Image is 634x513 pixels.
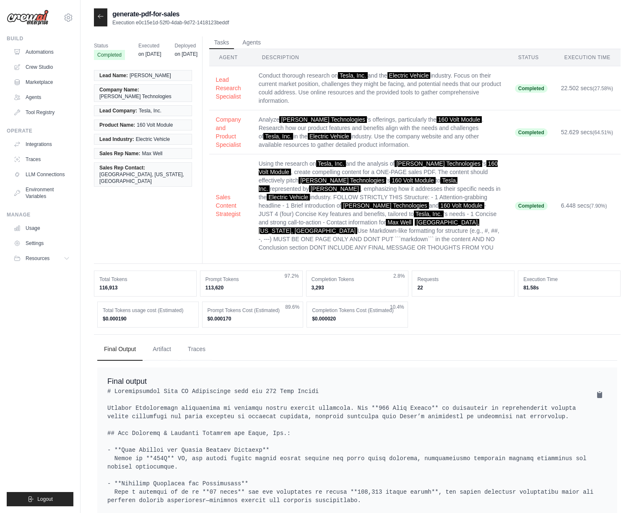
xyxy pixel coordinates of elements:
[26,255,49,262] span: Resources
[309,185,361,192] span: [PERSON_NAME]
[94,42,125,50] span: Status
[99,284,191,291] dd: 116,913
[136,136,170,143] span: Electric Vehicle
[10,91,73,104] a: Agents
[37,496,53,503] span: Logout
[142,150,162,157] span: Max Well
[10,60,73,74] a: Crew Studio
[209,49,252,66] th: Agent
[181,338,212,361] button: Traces
[508,49,554,66] th: Status
[10,237,73,250] a: Settings
[112,19,229,26] p: Execution e0c15e1d-52f0-4dab-9d72-1418123beddf
[10,183,73,203] a: Environment Variables
[316,160,346,167] span: Tesla, Inc.
[10,153,73,166] a: Traces
[10,252,73,265] button: Resources
[138,42,161,50] span: Executed
[10,168,73,181] a: LLM Connections
[312,276,403,283] dt: Completion Tokens
[554,110,621,154] td: 52.629 secs
[554,49,621,66] th: Execution Time
[7,128,73,134] div: Operate
[592,86,613,91] span: (27.58%)
[99,171,187,185] span: [GEOGRAPHIC_DATA], [US_STATE], [GEOGRAPHIC_DATA]
[437,116,482,123] span: 160 Volt Module
[103,307,193,314] dt: Total Tokens usage cost (Estimated)
[137,122,173,128] span: 160 Volt Module
[99,136,134,143] span: Lead Industry:
[439,202,484,209] span: 160 Volt Module
[7,10,49,26] img: Logo
[175,51,197,57] time: July 29, 2025 at 14:08 CEST
[312,315,403,322] dd: $0.000020
[205,284,297,291] dd: 113,620
[386,219,413,226] span: Max Well
[554,66,621,110] td: 22.502 secs
[99,72,128,79] span: Lead Name:
[10,45,73,59] a: Automations
[390,177,435,184] span: 160 Volt Module
[208,307,298,314] dt: Prompt Tokens Cost (Estimated)
[7,211,73,218] div: Manage
[10,76,73,89] a: Marketplace
[279,116,367,123] span: [PERSON_NAME] Technologies
[10,106,73,119] a: Tool Registry
[263,133,293,140] span: Tesla, Inc.
[390,304,404,310] span: 10.4%
[99,107,137,114] span: Lead Company:
[554,154,621,257] td: 6.448 secs
[99,276,191,283] dt: Total Tokens
[285,273,299,279] span: 97.2%
[259,160,498,175] span: 160 Volt Module
[7,492,73,506] button: Logout
[267,194,310,201] span: Electric Vehicle
[515,202,548,210] span: Completed
[252,110,508,154] td: Analyze 's offerings, particularly the . Research how our product features and benefits align wit...
[112,9,229,19] h2: generate-pdf-for-sales
[237,36,266,49] button: Agents
[417,276,509,283] dt: Requests
[209,36,234,49] button: Tasks
[592,130,613,135] span: (64.51%)
[312,284,403,291] dd: 3,293
[515,84,548,93] span: Completed
[10,138,73,151] a: Integrations
[252,66,508,110] td: Conduct thorough research on and the industry. Focus on their current market position, challenges...
[312,307,403,314] dt: Completion Tokens Cost (Estimated)
[146,338,178,361] button: Artifact
[308,133,351,140] span: Electric Vehicle
[175,42,197,50] span: Deployed
[590,203,607,209] span: (7.90%)
[523,276,615,283] dt: Execution Time
[338,72,368,79] span: Tesla, Inc.
[107,377,147,385] span: Final output
[414,211,444,217] span: Tesla, Inc.
[216,193,245,218] button: Sales Content Strategist
[515,128,548,137] span: Completed
[130,72,171,79] span: [PERSON_NAME]
[285,304,299,310] span: 89.6%
[393,273,405,279] span: 2.8%
[208,315,298,322] dd: $0.000170
[99,150,140,157] span: Sales Rep Name:
[99,122,135,128] span: Product Name:
[97,338,143,361] button: Final Output
[103,315,193,322] dd: $0.000190
[341,202,429,209] span: [PERSON_NAME] Technologies
[99,86,139,93] span: Company Name:
[299,177,386,184] span: [PERSON_NAME] Technologies
[252,49,508,66] th: Description
[10,221,73,235] a: Usage
[138,51,161,57] time: August 8, 2025 at 17:22 CEST
[99,164,145,171] span: Sales Rep Contact:
[216,115,245,149] button: Company and Product Specialist
[387,72,431,79] span: Electric Vehicle
[252,154,508,257] td: Using the research on and the analysis of 's , create compelling content for a ONE-PAGE sales PDF...
[99,93,171,100] span: [PERSON_NAME] Technologies
[523,284,615,291] dd: 81.58s
[139,107,161,114] span: Tesla, Inc.
[592,473,634,513] div: Chat-Widget
[395,160,482,167] span: [PERSON_NAME] Technologies
[216,76,245,101] button: Lead Research Specialist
